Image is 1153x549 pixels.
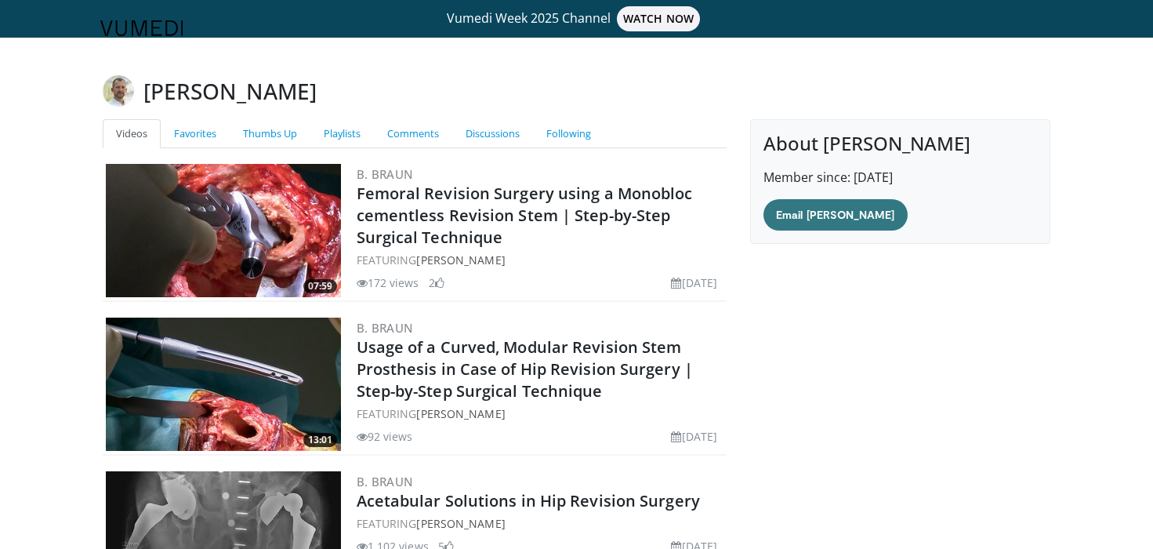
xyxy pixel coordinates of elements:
span: 07:59 [303,279,337,293]
a: B. Braun [357,320,414,336]
a: [PERSON_NAME] [416,253,505,267]
a: Comments [374,119,452,148]
img: 97950487-ad54-47b6-9334-a8a64355b513.300x170_q85_crop-smart_upscale.jpg [106,164,341,297]
a: Following [533,119,604,148]
div: FEATURING [357,405,724,422]
p: Member since: [DATE] [763,168,1037,187]
a: Usage of a Curved, Modular Revision Stem Prosthesis in Case of Hip Revision Surgery | Step-by-Ste... [357,336,693,402]
a: Acetabular Solutions in Hip Revision Surgery [357,490,700,511]
a: Favorites [161,119,230,148]
h4: About [PERSON_NAME] [763,133,1037,155]
span: 13:01 [303,433,337,447]
a: 07:59 [106,164,341,297]
a: B. Braun [357,474,414,489]
a: Thumbs Up [230,119,310,148]
a: [PERSON_NAME] [416,516,505,531]
a: Femoral Revision Surgery using a Monobloc cementless Revision Stem | Step-by-Step Surgical Technique [357,183,693,248]
li: [DATE] [671,428,717,445]
img: Avatar [103,75,134,107]
a: [PERSON_NAME] [416,406,505,421]
li: [DATE] [671,274,717,291]
a: B. Braun [357,166,414,182]
a: 13:01 [106,318,341,451]
a: Playlists [310,119,374,148]
div: FEATURING [357,515,724,532]
li: 2 [429,274,444,291]
h3: [PERSON_NAME] [143,75,317,107]
a: Email [PERSON_NAME] [763,199,907,231]
a: Discussions [452,119,533,148]
a: Videos [103,119,161,148]
div: FEATURING [357,252,724,268]
li: 172 views [357,274,419,291]
img: VuMedi Logo [100,20,183,36]
li: 92 views [357,428,413,445]
img: 3f0fddff-fdec-4e4b-bfed-b21d85259955.300x170_q85_crop-smart_upscale.jpg [106,318,341,451]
